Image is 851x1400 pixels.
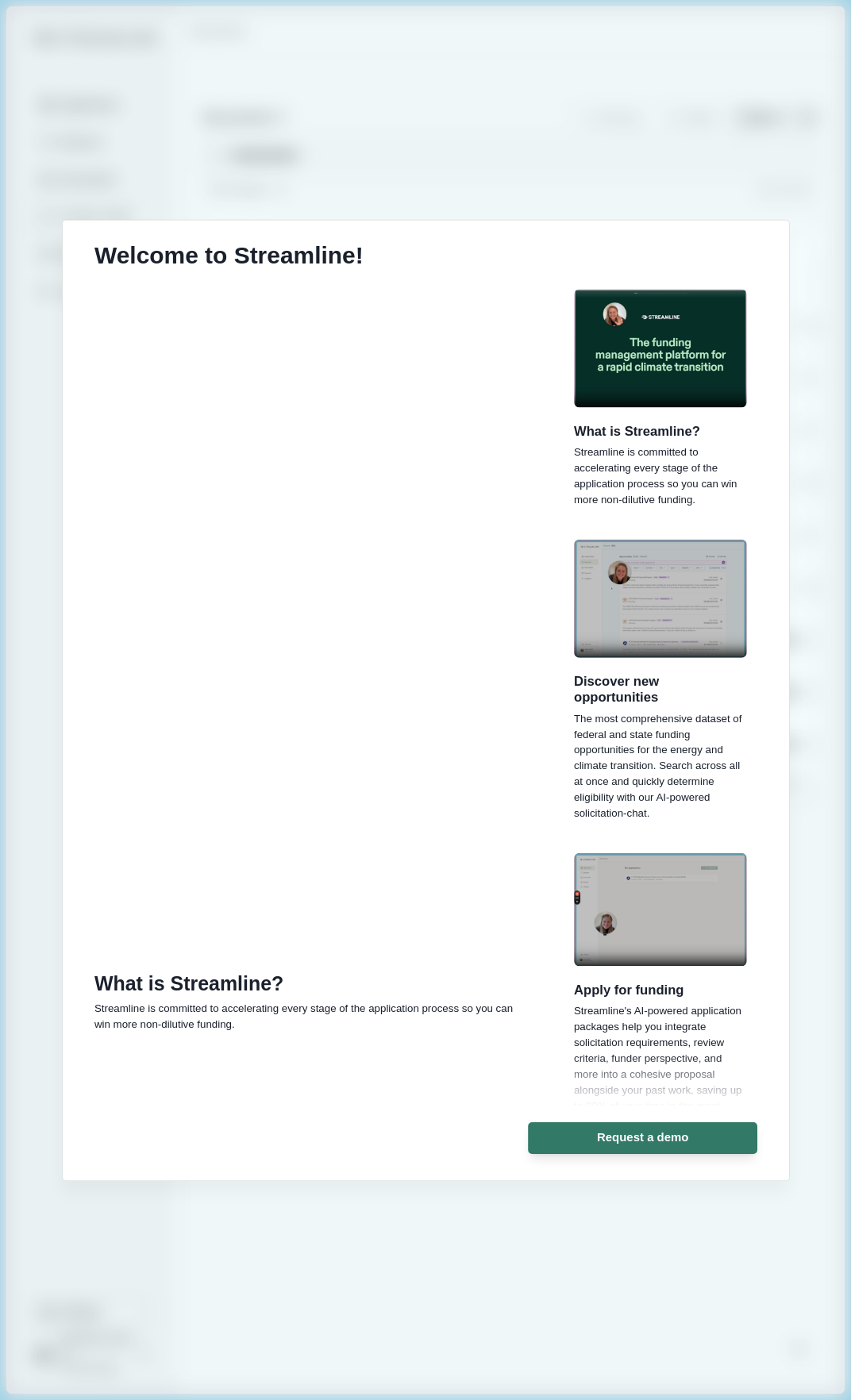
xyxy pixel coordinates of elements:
[574,444,747,508] p: Streamline is committed to accelerating every stage of the application process so you can win mor...
[574,540,747,658] img: Under Construction!
[574,423,747,439] h3: What is Streamline?
[528,1121,757,1153] button: Request a demo
[574,853,747,967] img: Under Construction!
[574,289,747,407] img: Under Construction!
[574,674,747,706] h3: Discover new opportunities
[574,1003,747,1130] p: Streamline's AI-powered application packages help you integrate solicitation requirements, review...
[94,291,526,956] iframe: What is Streamline?
[574,710,747,821] p: The most comprehensive dataset of federal and state funding opportunities for the energy and clim...
[94,1001,526,1033] p: Streamline is committed to accelerating every stage of the application process so you can win mor...
[574,982,747,998] h3: Apply for funding
[94,241,364,270] h1: Welcome to Streamline!
[597,1130,689,1144] p: Request a demo
[94,971,526,995] h3: What is Streamline?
